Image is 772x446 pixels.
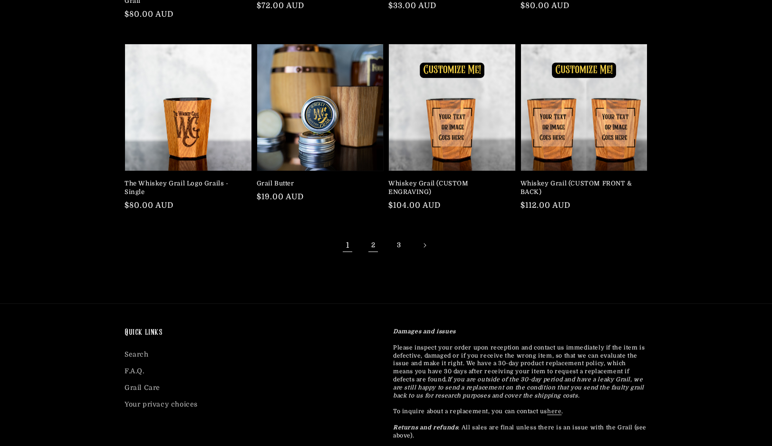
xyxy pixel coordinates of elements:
a: Whiskey Grail (CUSTOM ENGRAVING) [388,179,510,196]
h2: Quick links [125,328,379,339]
strong: Returns and refunds [393,424,458,431]
a: Whiskey Grail (CUSTOM FRONT & BACK) [521,179,642,196]
a: Grail Care [125,379,160,396]
a: Page 2 [363,235,384,256]
nav: Pagination [125,235,647,256]
span: Page 1 [337,235,358,256]
em: If you are outside of the 30-day period and have a leaky Grail, we are still happy to send a repl... [393,376,644,399]
a: Search [125,349,149,363]
a: F.A.Q. [125,363,145,379]
a: Grail Butter [257,179,378,188]
a: Your privacy choices [125,396,198,413]
strong: Damages and issues [393,328,456,335]
a: Page 3 [388,235,409,256]
a: Next page [414,235,435,256]
p: Please inspect your order upon reception and contact us immediately if the item is defective, dam... [393,328,647,439]
a: The Whiskey Grail Logo Grails - Single [125,179,246,196]
a: here [547,408,561,415]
